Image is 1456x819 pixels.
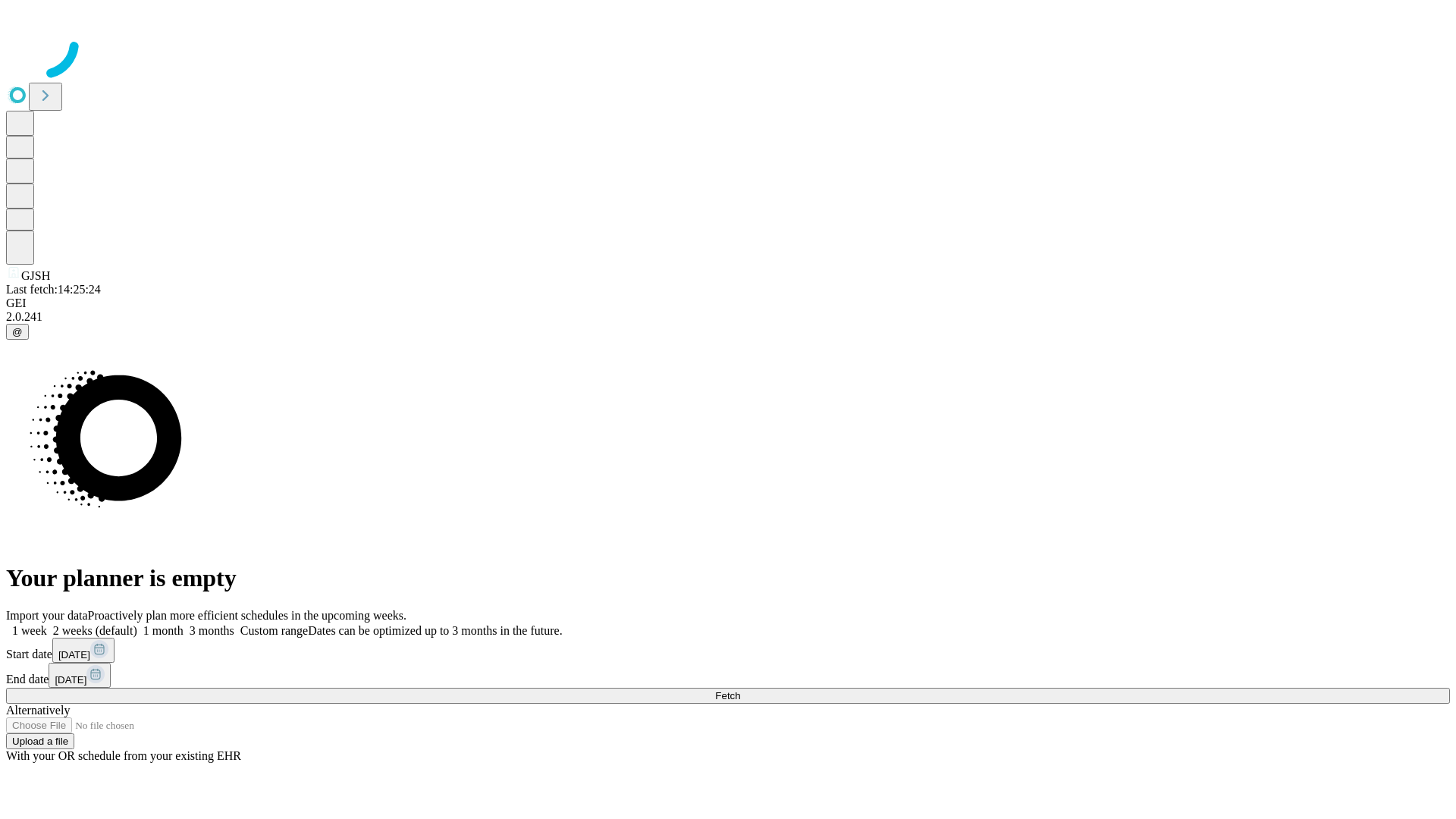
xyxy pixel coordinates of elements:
[240,624,308,637] span: Custom range
[6,638,1450,663] div: Start date
[6,324,29,340] button: @
[21,269,50,282] span: GJSH
[12,624,47,637] span: 1 week
[88,609,406,622] span: Proactively plan more efficient schedules in the upcoming weeks.
[6,310,1450,324] div: 2.0.241
[6,609,88,622] span: Import your data
[6,297,1450,310] div: GEI
[12,326,23,337] span: @
[190,624,234,637] span: 3 months
[6,733,74,749] button: Upload a file
[49,663,111,688] button: [DATE]
[55,674,86,686] span: [DATE]
[6,283,101,296] span: Last fetch: 14:25:24
[308,624,562,637] span: Dates can be optimized up to 3 months in the future.
[6,749,241,762] span: With your OR schedule from your existing EHR
[6,564,1450,592] h1: Your planner is empty
[6,688,1450,704] button: Fetch
[715,690,740,701] span: Fetch
[53,624,137,637] span: 2 weeks (default)
[6,663,1450,688] div: End date
[6,704,70,717] span: Alternatively
[58,649,90,661] span: [DATE]
[143,624,184,637] span: 1 month
[52,638,115,663] button: [DATE]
